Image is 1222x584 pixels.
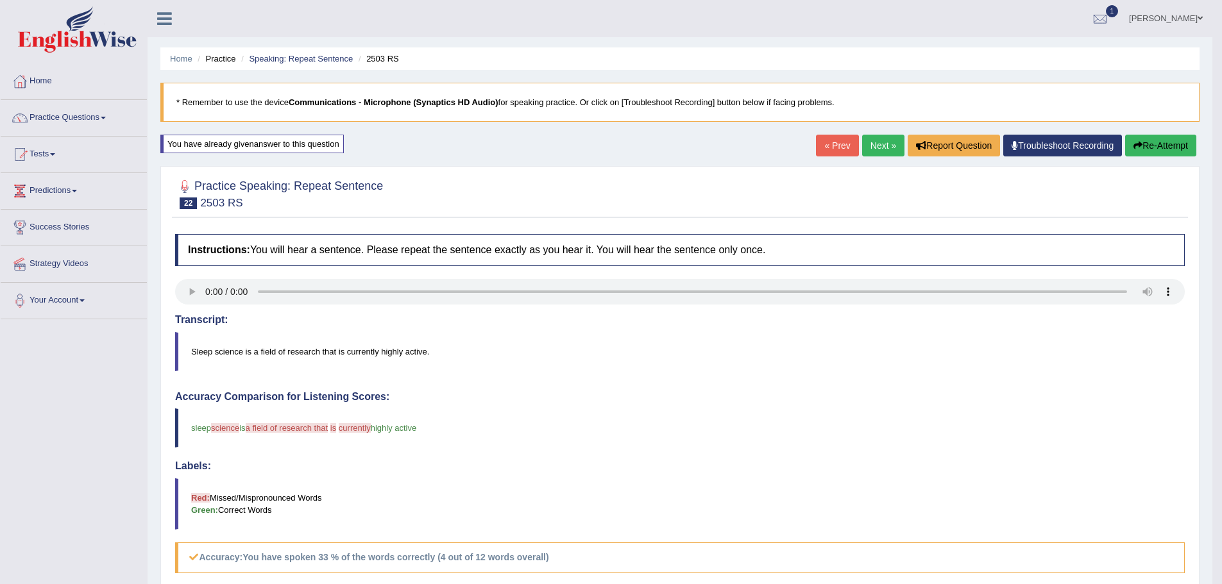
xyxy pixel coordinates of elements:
[355,53,399,65] li: 2503 RS
[180,197,197,209] span: 22
[1125,135,1196,156] button: Re-Attempt
[1,210,147,242] a: Success Stories
[246,423,328,433] span: a field of research that
[908,135,1000,156] button: Report Question
[175,460,1185,472] h4: Labels:
[175,314,1185,326] h4: Transcript:
[1,63,147,96] a: Home
[249,54,353,63] a: Speaking: Repeat Sentence
[175,234,1185,266] h4: You will hear a sentence. Please repeat the sentence exactly as you hear it. You will hear the se...
[191,493,210,503] b: Red:
[1,246,147,278] a: Strategy Videos
[175,177,383,209] h2: Practice Speaking: Repeat Sentence
[330,423,336,433] span: is
[160,135,344,153] div: You have already given answer to this question
[175,542,1185,572] h5: Accuracy:
[1003,135,1122,156] a: Troubleshoot Recording
[188,244,250,255] b: Instructions:
[1,137,147,169] a: Tests
[289,97,498,107] b: Communications - Microphone (Synaptics HD Audio)
[194,53,235,65] li: Practice
[339,423,371,433] span: currently
[1,100,147,132] a: Practice Questions
[239,423,245,433] span: is
[816,135,858,156] a: « Prev
[175,478,1185,530] blockquote: Missed/Mispronounced Words Correct Words
[175,391,1185,403] h4: Accuracy Comparison for Listening Scores:
[211,423,239,433] span: science
[191,423,211,433] span: sleep
[1106,5,1119,17] span: 1
[1,283,147,315] a: Your Account
[371,423,417,433] span: highly active
[1,173,147,205] a: Predictions
[191,505,218,515] b: Green:
[175,332,1185,371] blockquote: Sleep science is a field of research that is currently highly active.
[170,54,192,63] a: Home
[242,552,548,562] b: You have spoken 33 % of the words correctly (4 out of 12 words overall)
[160,83,1200,122] blockquote: * Remember to use the device for speaking practice. Or click on [Troubleshoot Recording] button b...
[862,135,904,156] a: Next »
[200,197,242,209] small: 2503 RS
